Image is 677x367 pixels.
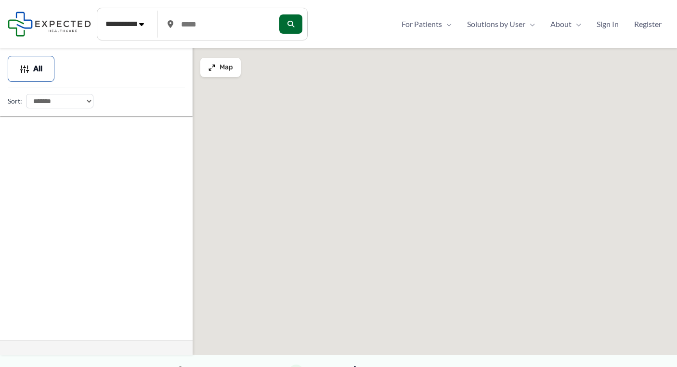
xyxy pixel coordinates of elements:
[402,17,442,31] span: For Patients
[442,17,452,31] span: Menu Toggle
[626,17,669,31] a: Register
[525,17,535,31] span: Menu Toggle
[572,17,581,31] span: Menu Toggle
[220,64,233,72] span: Map
[550,17,572,31] span: About
[394,17,459,31] a: For PatientsMenu Toggle
[8,95,22,107] label: Sort:
[200,58,241,77] button: Map
[634,17,662,31] span: Register
[8,12,91,36] img: Expected Healthcare Logo - side, dark font, small
[589,17,626,31] a: Sign In
[597,17,619,31] span: Sign In
[20,64,29,74] img: Filter
[8,56,54,82] button: All
[33,66,42,72] span: All
[467,17,525,31] span: Solutions by User
[459,17,543,31] a: Solutions by UserMenu Toggle
[543,17,589,31] a: AboutMenu Toggle
[208,64,216,71] img: Maximize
